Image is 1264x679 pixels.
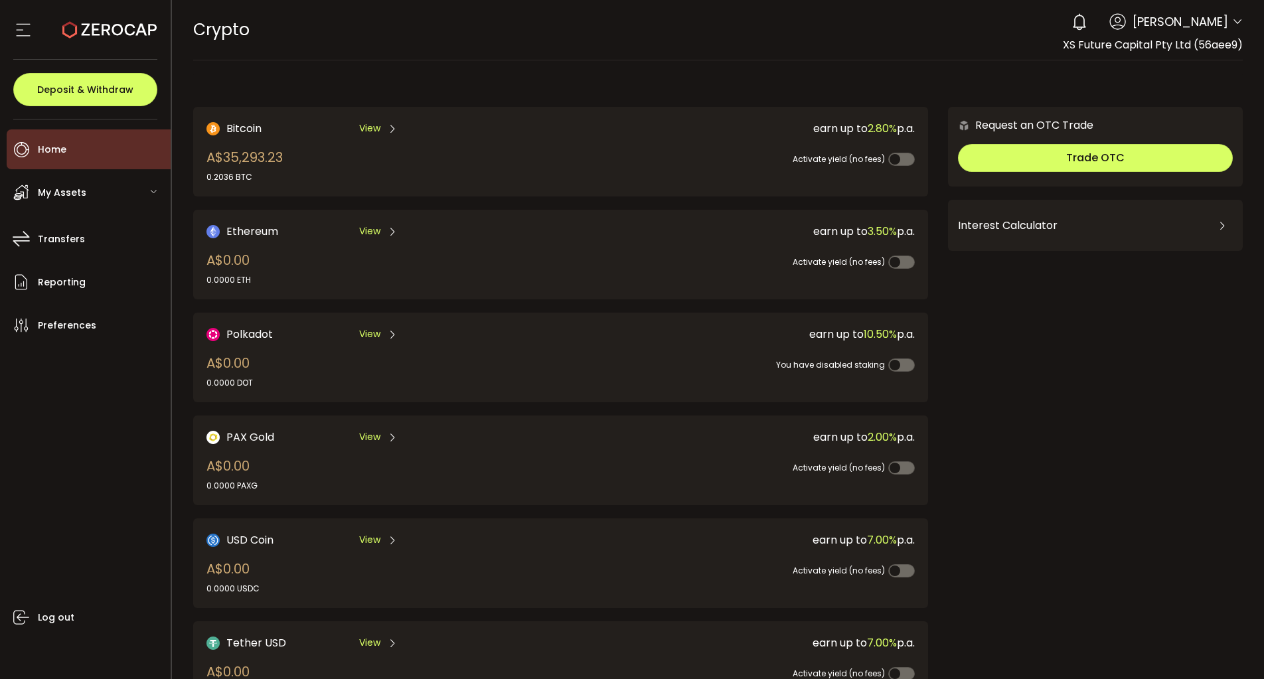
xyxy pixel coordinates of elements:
[776,359,885,370] span: You have disabled staking
[206,225,220,238] img: Ethereum
[37,85,133,94] span: Deposit & Withdraw
[1063,37,1243,52] span: XS Future Capital Pty Ltd (56aee9)
[38,140,66,159] span: Home
[552,326,915,342] div: earn up to p.a.
[226,429,274,445] span: PAX Gold
[206,328,220,341] img: DOT
[226,326,273,342] span: Polkadot
[206,456,258,492] div: A$0.00
[38,316,96,335] span: Preferences
[359,430,380,444] span: View
[552,532,915,548] div: earn up to p.a.
[193,18,250,41] span: Crypto
[967,145,1264,679] iframe: Chat Widget
[206,250,251,286] div: A$0.00
[958,119,970,131] img: 6nGpN7MZ9FLuBP83NiajKbTRY4UzlzQtBKtCrLLspmCkSvCZHBKvY3NxgQaT5JnOQREvtQ257bXeeSTueZfAPizblJ+Fe8JwA...
[38,230,85,249] span: Transfers
[206,147,283,183] div: A$35,293.23
[206,274,251,286] div: 0.0000 ETH
[38,183,86,202] span: My Assets
[868,429,897,445] span: 2.00%
[948,117,1093,133] div: Request an OTC Trade
[206,353,253,389] div: A$0.00
[226,532,274,548] span: USD Coin
[958,210,1233,242] div: Interest Calculator
[206,534,220,547] img: USD Coin
[552,635,915,651] div: earn up to p.a.
[359,121,380,135] span: View
[552,429,915,445] div: earn up to p.a.
[206,583,260,595] div: 0.0000 USDC
[226,223,278,240] span: Ethereum
[206,171,283,183] div: 0.2036 BTC
[38,273,86,292] span: Reporting
[867,635,897,650] span: 7.00%
[13,73,157,106] button: Deposit & Withdraw
[359,533,380,547] span: View
[793,668,885,679] span: Activate yield (no fees)
[868,121,897,136] span: 2.80%
[793,565,885,576] span: Activate yield (no fees)
[206,559,260,595] div: A$0.00
[552,223,915,240] div: earn up to p.a.
[864,327,897,342] span: 10.50%
[359,636,380,650] span: View
[206,480,258,492] div: 0.0000 PAXG
[958,144,1233,172] button: Trade OTC
[793,462,885,473] span: Activate yield (no fees)
[226,635,286,651] span: Tether USD
[206,431,220,444] img: PAX Gold
[226,120,262,137] span: Bitcoin
[793,256,885,267] span: Activate yield (no fees)
[206,122,220,135] img: Bitcoin
[867,532,897,548] span: 7.00%
[206,377,253,389] div: 0.0000 DOT
[38,608,74,627] span: Log out
[552,120,915,137] div: earn up to p.a.
[359,327,380,341] span: View
[793,153,885,165] span: Activate yield (no fees)
[868,224,897,239] span: 3.50%
[359,224,380,238] span: View
[1133,13,1228,31] span: [PERSON_NAME]
[206,637,220,650] img: Tether USD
